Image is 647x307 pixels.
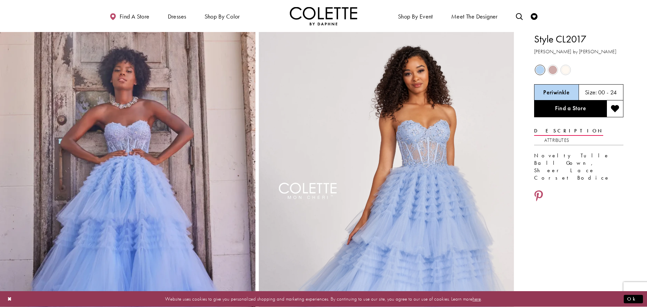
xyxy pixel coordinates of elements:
h5: 00 - 24 [598,89,617,96]
span: Meet the designer [451,13,498,20]
img: Colette by Daphne [290,7,357,25]
button: Close Dialog [4,293,16,305]
a: Toggle search [514,7,524,25]
button: Add to wishlist [607,100,623,117]
a: Share using Pinterest - Opens in new tab [534,190,543,203]
a: Find a store [108,7,151,25]
span: Dresses [168,13,186,20]
span: Shop By Event [396,7,435,25]
div: Novelty Tulle Ball Gown, Sheer Lace Corset Bodice [534,152,623,182]
h5: Chosen color [543,89,569,96]
a: here [472,296,481,302]
span: Shop By Event [398,13,433,20]
button: Submit Dialog [624,295,643,303]
div: Dusty Rose [547,64,559,76]
a: Description [534,126,603,136]
span: Shop by color [205,13,240,20]
span: Dresses [166,7,188,25]
h3: [PERSON_NAME] by [PERSON_NAME] [534,48,623,56]
a: Visit Home Page [290,7,357,25]
div: Product color controls state depends on size chosen [534,64,623,76]
div: Diamond White [560,64,572,76]
span: Find a store [120,13,150,20]
h1: Style CL2017 [534,32,623,46]
span: Shop by color [203,7,242,25]
a: Find a Store [534,100,607,117]
a: Check Wishlist [529,7,539,25]
div: Periwinkle [534,64,546,76]
a: Meet the designer [450,7,499,25]
span: Size: [585,88,597,96]
a: Attributes [544,135,569,145]
p: Website uses cookies to give you personalized shopping and marketing experiences. By continuing t... [49,295,598,304]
